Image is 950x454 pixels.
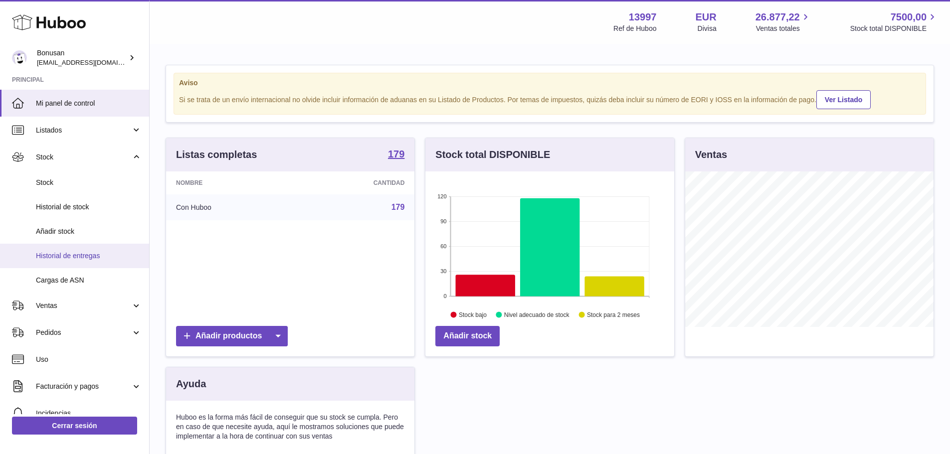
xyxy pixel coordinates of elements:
[441,218,447,224] text: 90
[891,10,927,24] span: 7500,00
[435,148,550,161] h3: Stock total DISPONIBLE
[816,90,871,109] a: Ver Listado
[12,417,137,435] a: Cerrar sesión
[36,382,131,391] span: Facturación y pagos
[391,203,405,211] a: 179
[37,48,127,67] div: Bonusan
[36,227,142,236] span: Añadir stock
[850,10,938,33] a: 7500,00 Stock total DISPONIBLE
[695,148,727,161] h3: Ventas
[166,194,295,220] td: Con Huboo
[36,202,142,212] span: Historial de stock
[388,149,404,159] strong: 179
[695,10,716,24] strong: EUR
[437,193,446,199] text: 120
[36,99,142,108] span: Mi panel de control
[441,268,447,274] text: 30
[756,24,811,33] span: Ventas totales
[36,276,142,285] span: Cargas de ASN
[629,10,657,24] strong: 13997
[179,89,921,109] div: Si se trata de un envío internacional no olvide incluir información de aduanas en su Listado de P...
[36,301,131,310] span: Ventas
[756,10,800,24] span: 26.877,22
[850,24,938,33] span: Stock total DISPONIBLE
[613,24,656,33] div: Ref de Huboo
[756,10,811,33] a: 26.877,22 Ventas totales
[176,148,257,161] h3: Listas completas
[176,377,206,391] h3: Ayuda
[459,311,487,318] text: Stock bajo
[36,126,131,135] span: Listados
[176,413,404,441] p: Huboo es la forma más fácil de conseguir que su stock se cumpla. Pero en caso de que necesite ayu...
[36,251,142,261] span: Historial de entregas
[698,24,717,33] div: Divisa
[36,328,131,337] span: Pedidos
[37,58,147,66] span: [EMAIL_ADDRESS][DOMAIN_NAME]
[36,178,142,187] span: Stock
[587,311,640,318] text: Stock para 2 meses
[504,311,570,318] text: Nivel adecuado de stock
[176,326,288,346] a: Añadir productos
[36,152,131,162] span: Stock
[36,409,142,418] span: Incidencias
[444,293,447,299] text: 0
[435,326,500,346] a: Añadir stock
[12,50,27,65] img: info@bonusan.es
[179,78,921,88] strong: Aviso
[388,149,404,161] a: 179
[166,171,295,194] th: Nombre
[36,355,142,364] span: Uso
[295,171,415,194] th: Cantidad
[441,243,447,249] text: 60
